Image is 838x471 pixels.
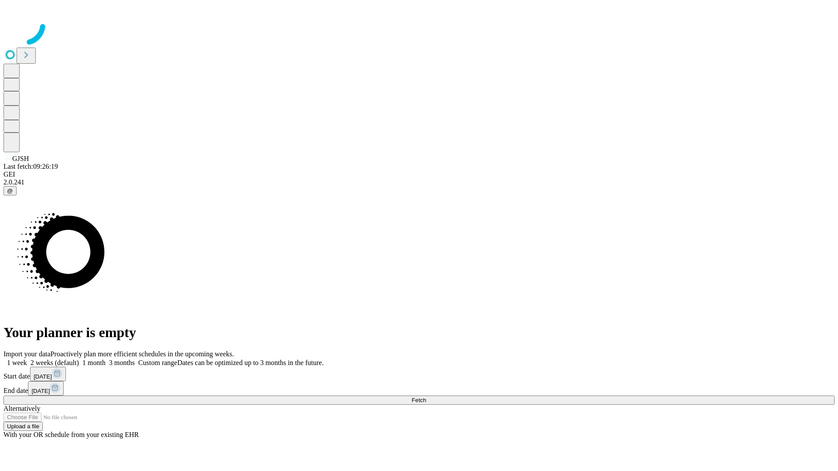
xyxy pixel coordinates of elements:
[3,350,51,358] span: Import your data
[3,171,835,178] div: GEI
[3,396,835,405] button: Fetch
[109,359,135,366] span: 3 months
[30,367,66,381] button: [DATE]
[31,388,50,394] span: [DATE]
[138,359,177,366] span: Custom range
[28,381,64,396] button: [DATE]
[31,359,79,366] span: 2 weeks (default)
[3,178,835,186] div: 2.0.241
[82,359,106,366] span: 1 month
[412,397,426,403] span: Fetch
[3,422,43,431] button: Upload a file
[3,381,835,396] div: End date
[3,367,835,381] div: Start date
[7,188,13,194] span: @
[7,359,27,366] span: 1 week
[3,431,139,438] span: With your OR schedule from your existing EHR
[3,324,835,341] h1: Your planner is empty
[3,405,40,412] span: Alternatively
[3,186,17,195] button: @
[51,350,234,358] span: Proactively plan more efficient schedules in the upcoming weeks.
[3,163,58,170] span: Last fetch: 09:26:19
[12,155,29,162] span: GJSH
[177,359,323,366] span: Dates can be optimized up to 3 months in the future.
[34,373,52,380] span: [DATE]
